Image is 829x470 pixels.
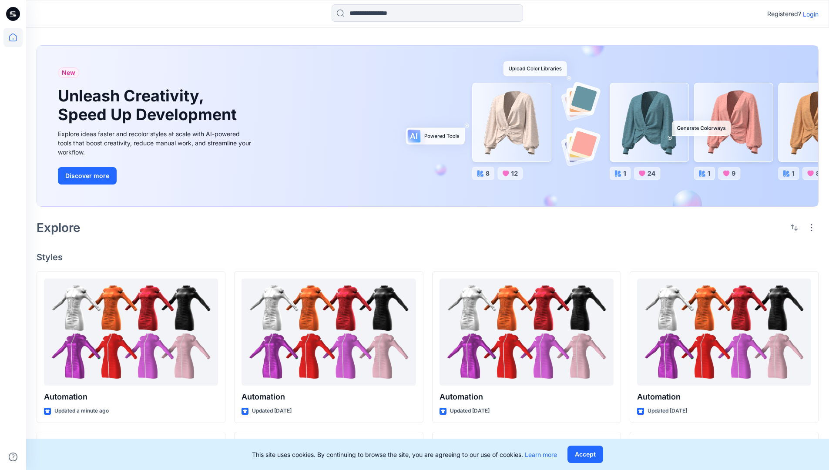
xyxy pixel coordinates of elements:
[637,391,811,403] p: Automation
[58,87,241,124] h1: Unleash Creativity, Speed Up Development
[44,391,218,403] p: Automation
[525,451,557,458] a: Learn more
[803,10,819,19] p: Login
[440,391,614,403] p: Automation
[637,279,811,386] a: Automation
[242,391,416,403] p: Automation
[58,129,254,157] div: Explore ideas faster and recolor styles at scale with AI-powered tools that boost creativity, red...
[252,450,557,459] p: This site uses cookies. By continuing to browse the site, you are agreeing to our use of cookies.
[62,67,75,78] span: New
[37,221,81,235] h2: Explore
[58,167,254,185] a: Discover more
[242,279,416,386] a: Automation
[54,406,109,416] p: Updated a minute ago
[37,252,819,262] h4: Styles
[767,9,801,19] p: Registered?
[44,279,218,386] a: Automation
[440,279,614,386] a: Automation
[252,406,292,416] p: Updated [DATE]
[567,446,603,463] button: Accept
[58,167,117,185] button: Discover more
[450,406,490,416] p: Updated [DATE]
[648,406,687,416] p: Updated [DATE]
